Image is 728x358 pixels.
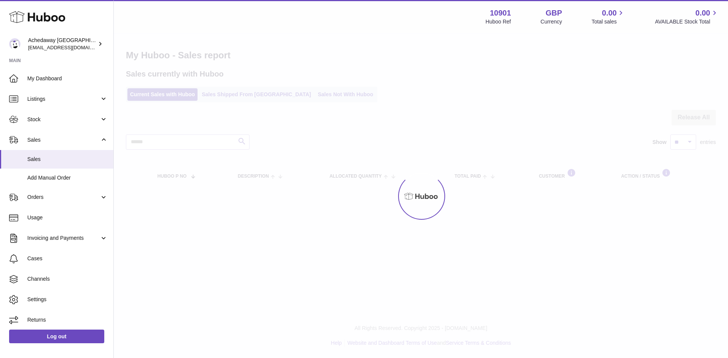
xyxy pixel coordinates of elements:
span: AVAILABLE Stock Total [655,18,719,25]
span: Sales [27,136,100,144]
span: Returns [27,316,108,324]
span: Settings [27,296,108,303]
a: Log out [9,330,104,343]
span: [EMAIL_ADDRESS][DOMAIN_NAME] [28,44,111,50]
span: Listings [27,95,100,103]
strong: 10901 [490,8,511,18]
div: Currency [541,18,562,25]
img: admin@newpb.co.uk [9,38,20,50]
div: Huboo Ref [486,18,511,25]
strong: GBP [546,8,562,18]
span: Total sales [591,18,625,25]
a: 0.00 Total sales [591,8,625,25]
span: 0.00 [695,8,710,18]
span: Stock [27,116,100,123]
span: Sales [27,156,108,163]
span: Cases [27,255,108,262]
span: Invoicing and Payments [27,234,100,242]
span: Add Manual Order [27,174,108,181]
div: Achedaway [GEOGRAPHIC_DATA] [28,37,96,51]
span: Usage [27,214,108,221]
a: 0.00 AVAILABLE Stock Total [655,8,719,25]
span: My Dashboard [27,75,108,82]
span: Orders [27,194,100,201]
span: 0.00 [602,8,617,18]
span: Channels [27,275,108,283]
